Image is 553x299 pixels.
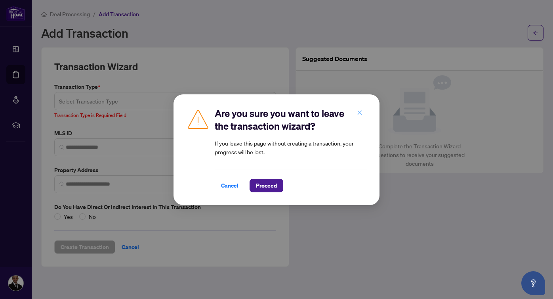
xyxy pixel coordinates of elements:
[221,179,238,192] span: Cancel
[215,179,245,192] button: Cancel
[256,179,277,192] span: Proceed
[215,107,367,132] h2: Are you sure you want to leave the transaction wizard?
[215,139,367,156] article: If you leave this page without creating a transaction, your progress will be lost.
[250,179,283,192] button: Proceed
[357,110,362,115] span: close
[521,271,545,295] button: Open asap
